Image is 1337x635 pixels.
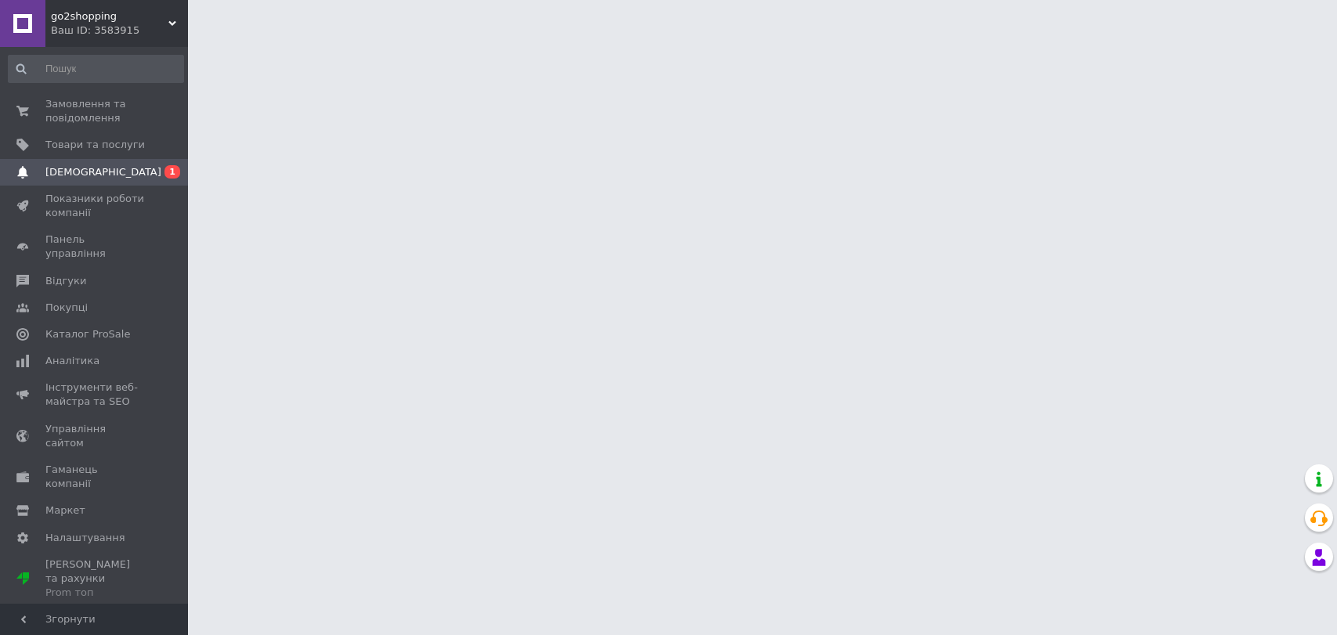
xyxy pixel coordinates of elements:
[45,138,145,152] span: Товари та послуги
[45,192,145,220] span: Показники роботи компанії
[51,23,188,38] div: Ваш ID: 3583915
[45,354,99,368] span: Аналітика
[8,55,184,83] input: Пошук
[45,503,85,518] span: Маркет
[51,9,168,23] span: go2shopping
[45,586,145,600] div: Prom топ
[45,301,88,315] span: Покупці
[45,463,145,491] span: Гаманець компанії
[45,557,145,601] span: [PERSON_NAME] та рахунки
[164,165,180,179] span: 1
[45,531,125,545] span: Налаштування
[45,233,145,261] span: Панель управління
[45,165,161,179] span: [DEMOGRAPHIC_DATA]
[45,274,86,288] span: Відгуки
[45,327,130,341] span: Каталог ProSale
[45,422,145,450] span: Управління сайтом
[45,97,145,125] span: Замовлення та повідомлення
[45,381,145,409] span: Інструменти веб-майстра та SEO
